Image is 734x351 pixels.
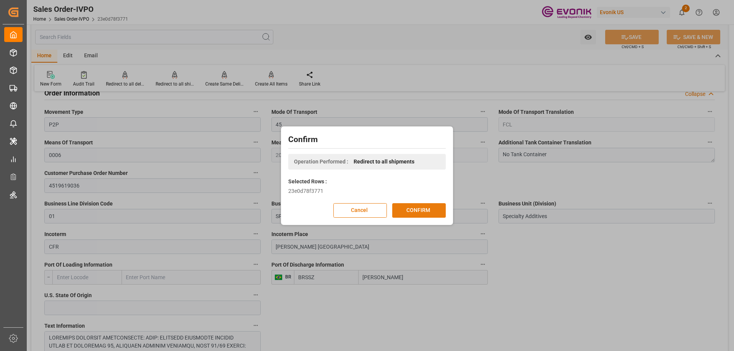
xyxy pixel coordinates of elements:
h2: Confirm [288,134,446,146]
span: Redirect to all shipments [354,158,414,166]
span: Operation Performed : [294,158,348,166]
button: Cancel [333,203,387,218]
button: CONFIRM [392,203,446,218]
div: 23e0d78f3771 [288,187,446,195]
label: Selected Rows : [288,178,327,186]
